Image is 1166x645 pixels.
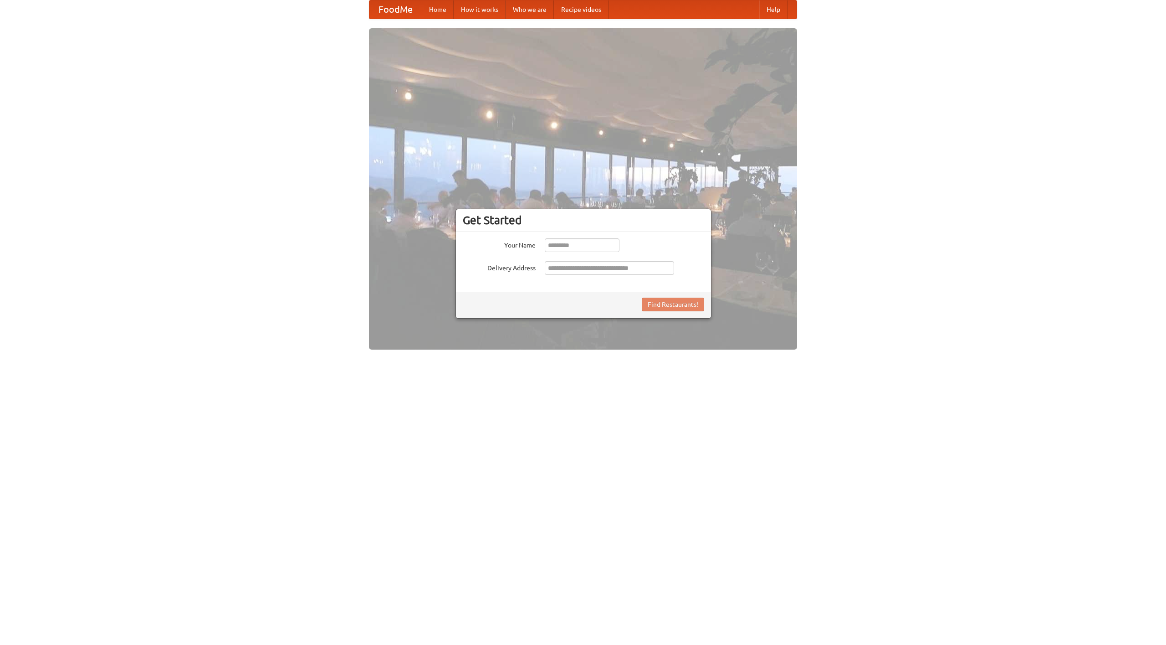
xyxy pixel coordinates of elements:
a: Home [422,0,454,19]
a: Recipe videos [554,0,609,19]
a: How it works [454,0,506,19]
a: FoodMe [369,0,422,19]
a: Help [759,0,788,19]
label: Your Name [463,238,536,250]
a: Who we are [506,0,554,19]
button: Find Restaurants! [642,298,704,311]
label: Delivery Address [463,261,536,273]
h3: Get Started [463,213,704,227]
